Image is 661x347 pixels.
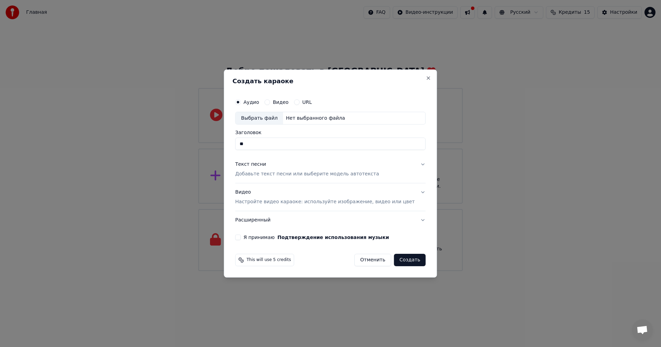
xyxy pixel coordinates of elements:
[235,184,426,211] button: ВидеоНастройте видео караоке: используйте изображение, видео или цвет
[235,156,426,183] button: Текст песниДобавьте текст песни или выберите модель автотекста
[354,254,391,266] button: Отменить
[394,254,426,266] button: Создать
[243,235,389,240] label: Я принимаю
[277,235,389,240] button: Я принимаю
[235,211,426,229] button: Расширенный
[232,78,428,84] h2: Создать караоке
[283,115,348,122] div: Нет выбранного файла
[246,257,291,263] span: This will use 5 credits
[235,161,266,168] div: Текст песни
[235,130,426,135] label: Заголовок
[235,171,379,178] p: Добавьте текст песни или выберите модель автотекста
[302,100,312,105] label: URL
[273,100,288,105] label: Видео
[235,189,415,206] div: Видео
[235,112,283,124] div: Выбрать файл
[243,100,259,105] label: Аудио
[235,198,415,205] p: Настройте видео караоке: используйте изображение, видео или цвет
